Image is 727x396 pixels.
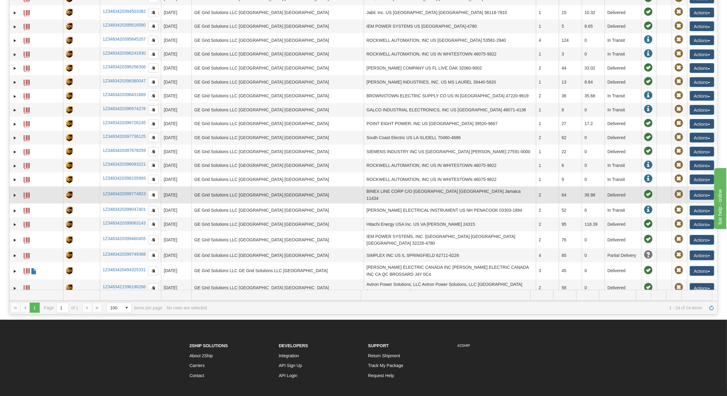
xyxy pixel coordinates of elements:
[12,253,18,259] a: Expand
[644,77,652,86] span: On time
[191,61,364,75] td: GE Grid Solutions LLC [GEOGRAPHIC_DATA] [GEOGRAPHIC_DATA]
[148,161,158,170] button: Copy to clipboard
[191,231,364,248] td: GE Grid Solutions LLC [GEOGRAPHIC_DATA] [GEOGRAPHIC_DATA]
[605,248,641,262] td: Partial Delivery
[148,266,158,275] button: Copy to clipboard
[24,118,30,128] a: Label
[690,283,714,293] button: Actions
[674,147,683,155] span: Pickup Not Assigned
[364,20,536,34] td: IEM POWER SYSTEMS US [GEOGRAPHIC_DATA]-4780
[644,35,652,44] span: In Transit
[148,133,158,142] button: Copy to clipboard
[559,61,582,75] td: 44
[66,176,72,183] img: 8 - UPS
[690,77,714,87] button: Actions
[605,61,641,75] td: Delivered
[279,363,302,368] a: API Sign Up
[605,159,641,173] td: In Transit
[103,106,146,111] a: 1Z3483420396574276
[368,353,400,358] a: Return Shipment
[24,265,30,275] a: Label
[582,103,605,117] td: 0
[674,119,683,128] span: Pickup Not Assigned
[161,279,191,297] td: [DATE]
[66,148,72,155] img: 8 - UPS
[559,217,582,231] td: 95
[148,190,158,200] button: Copy to clipboard
[161,231,191,248] td: [DATE]
[66,106,72,114] img: 8 - UPS
[190,363,205,368] a: Carriers
[12,268,18,274] a: Expand
[605,89,641,103] td: In Transit
[103,64,146,69] a: 1Z3483420396256306
[24,205,30,215] a: Label
[148,105,158,114] button: Copy to clipboard
[103,51,146,56] a: 1Z3483420396241830
[12,65,18,71] a: Expand
[368,363,403,368] a: Track My Package
[536,231,559,248] td: 2
[24,7,30,17] a: Label
[674,22,683,30] span: Pickup Not Assigned
[690,160,714,170] button: Actions
[644,63,652,72] span: On time
[605,203,641,218] td: In Transit
[582,203,605,218] td: 0
[364,75,536,89] td: [PERSON_NAME] INDUSTRIES, INC. US MS LAUREL 39440-5820
[103,92,146,97] a: 1Z3483420396431689
[161,131,191,145] td: [DATE]
[364,217,536,231] td: Hitachi Energy USA Inc. US VA [PERSON_NAME] 24315
[161,172,191,186] td: [DATE]
[24,132,30,142] a: Label
[161,5,191,20] td: [DATE]
[690,91,714,101] button: Actions
[605,103,641,117] td: In Transit
[690,21,714,31] button: Actions
[12,135,18,141] a: Expand
[148,77,158,87] button: Copy to clipboard
[559,131,582,145] td: 62
[605,279,641,297] td: Delivered
[12,177,18,183] a: Expand
[191,248,364,262] td: GE Grid Solutions LLC [GEOGRAPHIC_DATA] [GEOGRAPHIC_DATA]
[690,206,714,215] button: Actions
[559,262,582,279] td: 45
[161,89,191,103] td: [DATE]
[582,172,605,186] td: 0
[148,283,158,293] button: Copy to clipboard
[56,303,69,313] input: Page 1
[582,5,605,20] td: 10.32
[66,23,72,30] img: 8 - UPS
[644,22,652,30] span: On time
[582,159,605,173] td: 0
[161,145,191,159] td: [DATE]
[364,172,536,186] td: ROCKWELL AUTOMATION, INC US IN WHITESTOWN 46075-9822
[690,35,714,45] button: Actions
[161,20,191,34] td: [DATE]
[103,176,146,181] a: 1Z3483420398155993
[103,236,146,241] a: 1Z3483420399460455
[559,186,582,203] td: 64
[559,231,582,248] td: 76
[12,38,18,44] a: Expand
[148,36,158,45] button: Copy to clipboard
[24,174,30,184] a: Label
[364,262,536,279] td: [PERSON_NAME] ELECTRIC CANADA INC [PERSON_NAME] ELECTRIC CANADA INC CA QC BROSSARD J4Y 0C4
[582,20,605,34] td: 8.65
[66,162,72,169] img: 8 - UPS
[191,117,364,131] td: GE Grid Solutions LLC [GEOGRAPHIC_DATA] [GEOGRAPHIC_DATA]
[24,235,30,244] a: Label
[582,131,605,145] td: 0
[148,22,158,31] button: Copy to clipboard
[103,284,146,289] a: 1Z3483421596190266
[582,217,605,231] td: 118.39
[191,75,364,89] td: GE Grid Solutions LLC [GEOGRAPHIC_DATA] [GEOGRAPHIC_DATA]
[536,61,559,75] td: 2
[674,105,683,113] span: Pickup Not Assigned
[12,10,18,16] a: Expand
[364,248,536,262] td: SIMPLEX INC US IL SPRINGFIELD 62711-6228
[364,33,536,47] td: ROCKWELL AUTOMATION, INC US [GEOGRAPHIC_DATA] 53581-2940
[690,147,714,157] button: Actions
[122,303,132,313] span: select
